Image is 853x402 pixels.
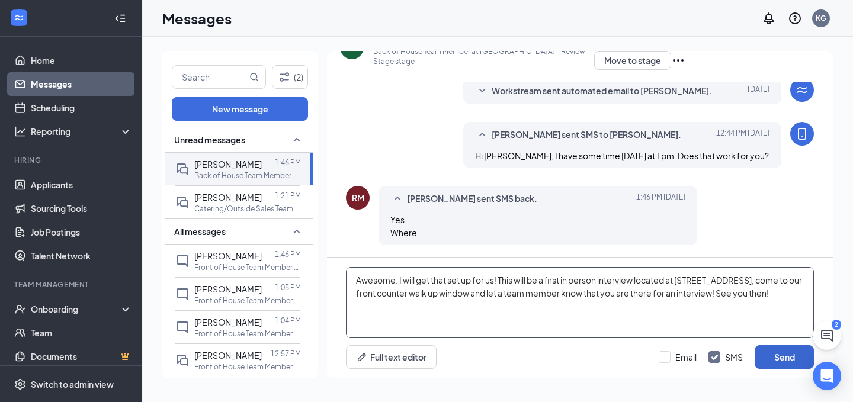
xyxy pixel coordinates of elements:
svg: MagnifyingGlass [249,72,259,82]
div: Reporting [31,126,133,137]
span: [DATE] [748,84,769,98]
span: Hi [PERSON_NAME], I have some time [DATE] at 1pm. Does that work for you? [475,150,769,161]
span: [PERSON_NAME] [194,350,262,361]
p: 1:46 PM [275,249,301,259]
svg: WorkstreamLogo [13,12,25,24]
button: Move to stage [594,51,671,70]
span: [PERSON_NAME] [194,159,262,169]
svg: Ellipses [671,53,685,67]
svg: ChatInactive [175,287,190,301]
span: [PERSON_NAME] sent SMS to [PERSON_NAME]. [492,128,681,142]
svg: DoubleChat [175,195,190,210]
p: 1:05 PM [275,282,301,292]
svg: SmallChevronUp [475,128,489,142]
button: New message [172,97,308,121]
span: Workstream sent automated email to [PERSON_NAME]. [492,84,712,98]
div: Onboarding [31,303,122,315]
a: DocumentsCrown [31,345,132,368]
svg: SmallChevronUp [290,133,304,147]
input: Search [172,66,247,88]
svg: Collapse [114,12,126,24]
button: Send [755,345,814,369]
a: Team [31,321,132,345]
p: Front of House Team Member - Part-time at [GEOGRAPHIC_DATA] [194,295,301,305]
a: Messages [31,72,132,96]
svg: SmallChevronUp [290,224,304,239]
div: RM [352,192,364,204]
textarea: Awesome. I will get that set up for us! This will be a first in person interview located at [STRE... [346,267,814,338]
a: Talent Network [31,244,132,268]
div: Hiring [14,155,130,165]
a: Sourcing Tools [31,197,132,220]
div: Team Management [14,279,130,290]
svg: SmallChevronDown [475,84,489,98]
div: Open Intercom Messenger [813,362,841,390]
svg: QuestionInfo [788,11,802,25]
button: ChatActive [813,321,841,350]
button: Filter (2) [272,65,308,89]
p: 1:04 PM [275,316,301,326]
a: Scheduling [31,96,132,120]
a: Job Postings [31,220,132,244]
svg: WorkstreamLogo [795,83,809,97]
div: 2 [832,320,841,330]
span: All messages [174,226,226,237]
p: Back of House Team Member at [GEOGRAPHIC_DATA] - Review Stage stage [373,46,594,66]
div: Switch to admin view [31,378,114,390]
span: [PERSON_NAME] [194,317,262,327]
svg: Analysis [14,126,26,137]
svg: Notifications [762,11,776,25]
p: Front of House Team Member - Part-time at [GEOGRAPHIC_DATA] [194,329,301,339]
a: Home [31,49,132,72]
svg: Filter [277,70,291,84]
div: KG [816,13,826,23]
svg: ChatActive [820,329,834,343]
span: Unread messages [174,134,245,146]
a: Applicants [31,173,132,197]
svg: ChatInactive [175,320,190,335]
svg: Settings [14,378,26,390]
p: 1:46 PM [275,157,301,168]
h1: Messages [162,8,232,28]
span: [PERSON_NAME] [194,192,262,202]
svg: Pen [356,351,368,363]
p: Front of House Team Member at [GEOGRAPHIC_DATA] [194,362,301,372]
svg: SmallChevronUp [390,192,405,206]
span: [PERSON_NAME] [194,250,262,261]
p: Catering/Outside Sales Team Member at [GEOGRAPHIC_DATA] [194,204,301,214]
button: Full text editorPen [346,345,437,369]
span: [DATE] 12:44 PM [716,128,769,142]
svg: DoubleChat [175,353,190,368]
span: [PERSON_NAME] sent SMS back. [407,192,537,206]
p: 1:21 PM [275,191,301,201]
p: Back of House Team Member at [GEOGRAPHIC_DATA] [194,171,301,181]
p: Front of House Team Member at [GEOGRAPHIC_DATA] [194,262,301,272]
svg: MobileSms [795,127,809,141]
span: [DATE] 1:46 PM [636,192,685,206]
p: 12:57 PM [271,349,301,359]
svg: ChatInactive [175,254,190,268]
span: Yes Where [390,214,417,238]
svg: DoubleChat [175,162,190,176]
span: [PERSON_NAME] [194,284,262,294]
svg: UserCheck [14,303,26,315]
